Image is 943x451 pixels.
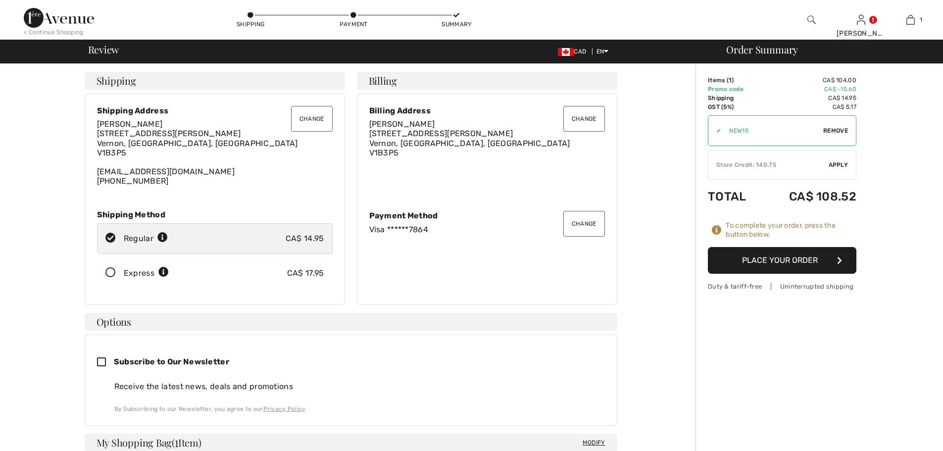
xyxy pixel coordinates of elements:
div: Payment [339,20,368,29]
span: Modify [583,438,605,448]
span: EN [596,48,609,55]
td: CA$ 108.52 [762,180,856,213]
div: Duty & tariff-free | Uninterrupted shipping [708,282,856,291]
span: [PERSON_NAME] [369,119,435,129]
td: Shipping [708,94,762,102]
td: Items ( ) [708,76,762,85]
span: Billing [369,76,397,86]
a: 1 [886,14,935,26]
a: Sign In [857,15,865,24]
div: Shipping [236,20,265,29]
div: [EMAIL_ADDRESS][DOMAIN_NAME] [PHONE_NUMBER] [97,119,333,186]
div: Express [124,267,169,279]
td: CA$ -15.60 [762,85,856,94]
span: [PERSON_NAME] [97,119,163,129]
div: Billing Address [369,106,605,115]
td: Promo code [708,85,762,94]
span: 1 [920,15,922,24]
a: Privacy Policy [263,405,305,412]
span: Apply [829,160,848,169]
td: CA$ 104.00 [762,76,856,85]
div: Store Credit: 140.75 [708,160,829,169]
input: Promo code [721,116,823,146]
span: 1 [175,435,178,448]
img: My Info [857,14,865,26]
td: CA$ 14.95 [762,94,856,102]
div: Order Summary [714,45,937,54]
div: < Continue Shopping [24,28,84,37]
div: Shipping Method [97,210,333,219]
div: To complete your order, press the button below. [726,221,856,239]
span: ( Item) [172,436,201,449]
span: Remove [823,126,848,135]
button: Change [563,106,605,132]
button: Change [563,211,605,237]
div: Receive the latest news, deals and promotions [114,381,605,393]
div: CA$ 17.95 [287,267,324,279]
img: My Bag [906,14,915,26]
img: Canadian Dollar [558,48,574,56]
span: CAD [558,48,590,55]
div: Summary [442,20,471,29]
td: GST (5%) [708,102,762,111]
button: Place Your Order [708,247,856,274]
div: CA$ 14.95 [286,233,324,245]
td: CA$ 5.17 [762,102,856,111]
td: Total [708,180,762,213]
img: search the website [807,14,816,26]
h4: Options [85,313,617,331]
span: Subscribe to Our Newsletter [114,357,229,366]
span: Review [88,45,119,54]
div: Payment Method [369,211,605,220]
span: [STREET_ADDRESS][PERSON_NAME] Vernon, [GEOGRAPHIC_DATA], [GEOGRAPHIC_DATA] V1B3P5 [369,129,570,157]
span: [STREET_ADDRESS][PERSON_NAME] Vernon, [GEOGRAPHIC_DATA], [GEOGRAPHIC_DATA] V1B3P5 [97,129,298,157]
div: By Subscribing to our Newsletter, you agree to our . [114,404,605,413]
span: 1 [729,77,732,84]
button: Change [291,106,333,132]
img: 1ère Avenue [24,8,94,28]
div: ✔ [708,126,721,135]
div: [PERSON_NAME] [837,28,885,39]
div: Regular [124,233,168,245]
div: Shipping Address [97,106,333,115]
span: Shipping [97,76,136,86]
